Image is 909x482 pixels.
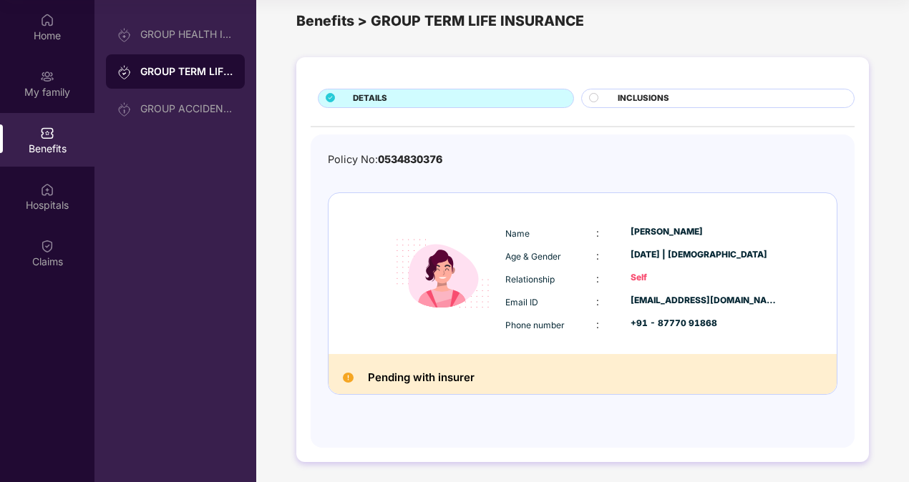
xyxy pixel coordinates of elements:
[117,28,132,42] img: svg+xml;base64,PHN2ZyB3aWR0aD0iMjAiIGhlaWdodD0iMjAiIHZpZXdCb3g9IjAgMCAyMCAyMCIgZmlsbD0ibm9uZSIgeG...
[631,294,778,308] div: [EMAIL_ADDRESS][DOMAIN_NAME]
[140,29,233,40] div: GROUP HEALTH INSURANCE
[631,317,778,330] div: +91 - 87770 91868
[40,126,54,140] img: svg+xml;base64,PHN2ZyBpZD0iQmVuZWZpdHMiIHhtbG5zPSJodHRwOi8vd3d3LnczLm9yZy8yMDAwL3N2ZyIgd2lkdGg9Ij...
[140,103,233,114] div: GROUP ACCIDENTAL INSURANCE
[596,272,599,285] span: :
[505,320,565,330] span: Phone number
[596,250,599,262] span: :
[505,274,555,285] span: Relationship
[40,13,54,27] img: svg+xml;base64,PHN2ZyBpZD0iSG9tZSIgeG1sbnM9Imh0dHA6Ly93d3cudzMub3JnLzIwMDAvc3ZnIiB3aWR0aD0iMjAiIG...
[618,92,669,105] span: INCLUSIONS
[40,182,54,197] img: svg+xml;base64,PHN2ZyBpZD0iSG9zcGl0YWxzIiB4bWxucz0iaHR0cDovL3d3dy53My5vcmcvMjAwMC9zdmciIHdpZHRoPS...
[343,373,354,383] img: Pending
[596,227,599,239] span: :
[378,153,442,165] span: 0534830376
[631,271,778,285] div: Self
[384,215,502,333] img: icon
[117,65,132,79] img: svg+xml;base64,PHN2ZyB3aWR0aD0iMjAiIGhlaWdodD0iMjAiIHZpZXdCb3g9IjAgMCAyMCAyMCIgZmlsbD0ibm9uZSIgeG...
[505,297,538,308] span: Email ID
[140,64,233,79] div: GROUP TERM LIFE INSURANCE
[631,248,778,262] div: [DATE] | [DEMOGRAPHIC_DATA]
[328,152,442,168] div: Policy No:
[353,92,387,105] span: DETAILS
[596,318,599,330] span: :
[40,69,54,84] img: svg+xml;base64,PHN2ZyB3aWR0aD0iMjAiIGhlaWdodD0iMjAiIHZpZXdCb3g9IjAgMCAyMCAyMCIgZmlsbD0ibm9uZSIgeG...
[368,368,475,387] h2: Pending with insurer
[631,225,778,239] div: [PERSON_NAME]
[596,295,599,308] span: :
[505,228,530,239] span: Name
[505,251,561,262] span: Age & Gender
[40,239,54,253] img: svg+xml;base64,PHN2ZyBpZD0iQ2xhaW0iIHhtbG5zPSJodHRwOi8vd3d3LnczLm9yZy8yMDAwL3N2ZyIgd2lkdGg9IjIwIi...
[117,102,132,117] img: svg+xml;base64,PHN2ZyB3aWR0aD0iMjAiIGhlaWdodD0iMjAiIHZpZXdCb3g9IjAgMCAyMCAyMCIgZmlsbD0ibm9uZSIgeG...
[296,10,869,32] div: Benefits > GROUP TERM LIFE INSURANCE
